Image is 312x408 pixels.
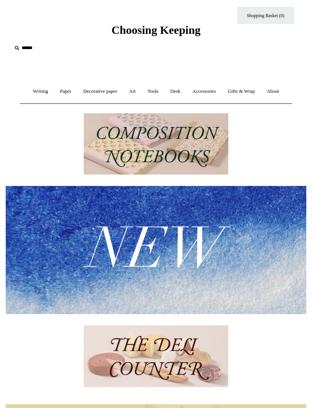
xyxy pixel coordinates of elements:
a: Accessories [187,81,221,102]
a: Desk [165,81,186,102]
a: Choosing Keeping [111,30,201,35]
img: New.jpg__PID:f73bdf93-380a-4a35-bcfe-7823039498e1 [6,186,306,314]
a: Writing [28,81,54,102]
img: 202302 Composition ledgers.jpg__PID:69722ee6-fa44-49dd-a067-31375e5d54ec [84,113,228,175]
img: The Deli Counter [84,325,228,387]
a: Shopping Basket (0) [237,7,294,24]
a: Decorative paper [78,81,123,102]
a: About [261,81,285,102]
a: Gifts & Wrap [223,81,260,102]
span: Choosing Keeping [111,24,201,36]
a: Art [124,81,141,102]
a: Paper [55,81,77,102]
a: Tools [142,81,164,102]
